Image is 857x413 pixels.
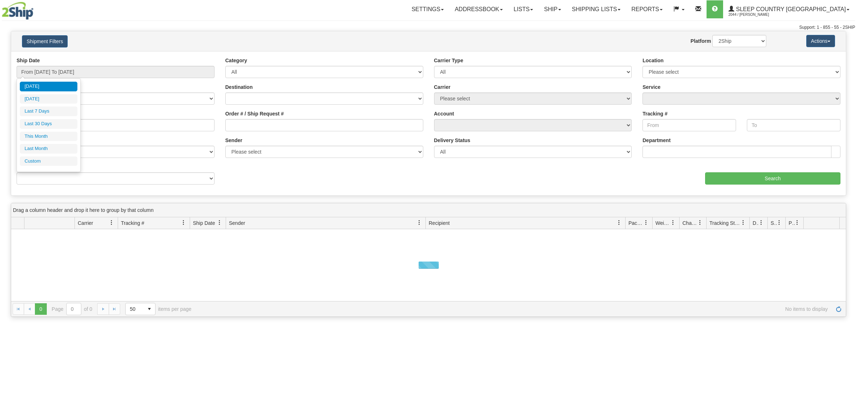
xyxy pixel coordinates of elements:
label: Tracking # [642,110,667,117]
li: Last 7 Days [20,106,77,116]
span: items per page [125,303,191,315]
label: Ship Date [17,57,40,64]
a: Tracking # filter column settings [177,217,190,229]
a: Shipping lists [567,0,626,18]
li: [DATE] [20,94,77,104]
div: Support: 1 - 855 - 55 - 2SHIP [2,24,855,31]
a: Packages filter column settings [640,217,652,229]
label: Platform [691,37,711,45]
li: This Month [20,132,77,141]
span: Carrier [78,219,93,227]
label: Delivery Status [434,137,470,144]
a: Sleep Country [GEOGRAPHIC_DATA] 2044 / [PERSON_NAME] [723,0,855,18]
span: Pickup Status [789,219,795,227]
a: Delivery Status filter column settings [755,217,767,229]
input: From [642,119,736,131]
a: Reports [626,0,668,18]
label: Carrier [434,83,451,91]
span: 2044 / [PERSON_NAME] [729,11,782,18]
a: Pickup Status filter column settings [791,217,803,229]
a: Addressbook [449,0,508,18]
li: Last Month [20,144,77,154]
span: Tracking # [121,219,144,227]
a: Ship Date filter column settings [213,217,226,229]
label: Department [642,137,671,144]
a: Tracking Status filter column settings [737,217,749,229]
span: Charge [682,219,698,227]
span: Delivery Status [753,219,759,227]
button: Actions [806,35,835,47]
iframe: chat widget [840,170,856,243]
a: Refresh [833,303,844,315]
label: Sender [225,137,242,144]
span: Packages [628,219,644,227]
span: Sleep Country [GEOGRAPHIC_DATA] [734,6,846,12]
img: logo2044.jpg [2,2,33,20]
a: Recipient filter column settings [613,217,625,229]
span: Tracking Status [709,219,741,227]
li: Last 30 Days [20,119,77,129]
button: Shipment Filters [22,35,68,47]
input: Search [705,172,841,185]
a: Ship [538,0,566,18]
label: Destination [225,83,253,91]
a: Charge filter column settings [694,217,706,229]
a: Carrier filter column settings [105,217,118,229]
input: To [747,119,840,131]
a: Shipment Issues filter column settings [773,217,785,229]
div: grid grouping header [11,203,846,217]
label: Location [642,57,663,64]
span: Weight [655,219,671,227]
span: 50 [130,305,139,313]
li: Custom [20,156,77,166]
a: Sender filter column settings [413,217,425,229]
span: Page sizes drop down [125,303,155,315]
a: Weight filter column settings [667,217,679,229]
span: Page 0 [35,303,46,315]
a: Settings [406,0,449,18]
label: Account [434,110,454,117]
label: Carrier Type [434,57,463,64]
li: [DATE] [20,82,77,91]
span: Sender [229,219,245,227]
label: Category [225,57,247,64]
span: No items to display [202,306,828,312]
label: Order # / Ship Request # [225,110,284,117]
span: Ship Date [193,219,215,227]
span: Recipient [429,219,450,227]
span: select [144,303,155,315]
label: Service [642,83,660,91]
span: Shipment Issues [771,219,777,227]
a: Lists [508,0,538,18]
span: Page of 0 [52,303,93,315]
